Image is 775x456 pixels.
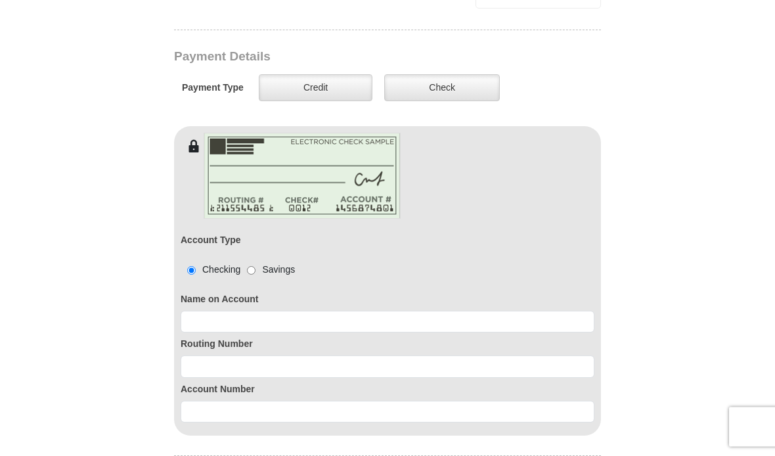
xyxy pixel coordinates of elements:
[259,75,372,102] label: Credit
[384,75,500,102] label: Check
[181,234,241,248] label: Account Type
[181,338,594,352] label: Routing Number
[182,83,244,94] h5: Payment Type
[181,293,594,307] label: Name on Account
[181,263,295,277] div: Checking Savings
[204,133,401,219] img: check-en.png
[181,383,594,397] label: Account Number
[174,50,509,65] h3: Payment Details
